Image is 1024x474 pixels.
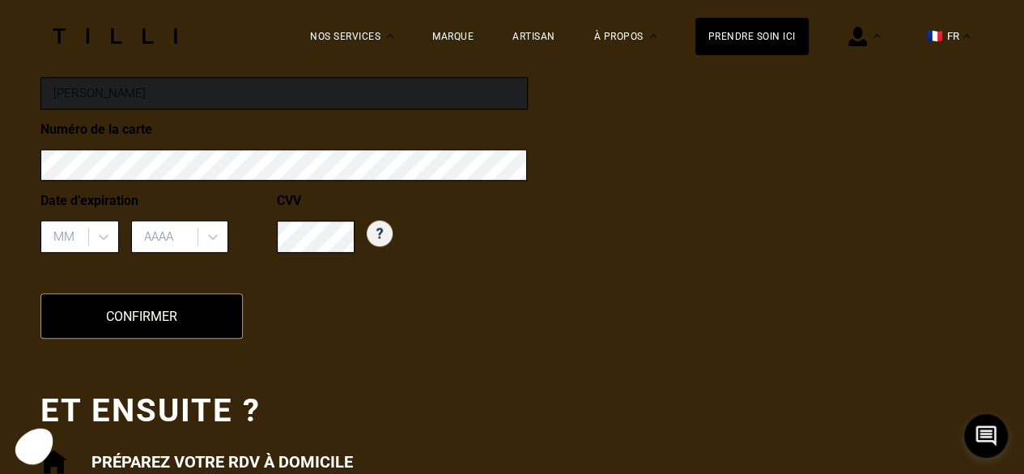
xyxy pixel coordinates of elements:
a: Artisan [512,31,555,42]
p: Numéro de la carte [40,122,528,137]
input: Prénom Nom [40,77,528,109]
img: Logo du service de couturière Tilli [47,28,183,44]
img: icône connexion [848,27,867,46]
img: Menu déroulant [873,34,880,38]
a: Marque [432,31,474,42]
img: Menu déroulant à propos [650,34,656,38]
span: 🇫🇷 [927,28,943,44]
img: Commande à domicile [40,450,67,474]
a: Prendre soin ici [695,18,809,55]
p: Date d’expiration [40,193,277,208]
img: Menu déroulant [387,34,393,38]
img: menu déroulant [963,34,970,38]
img: C'est quoi le CVV ? [367,220,393,246]
p: CVV [277,193,393,208]
h3: Préparez votre rdv à domicile [91,452,353,472]
button: Confirmer [40,293,243,339]
h2: Et ensuite ? [40,391,528,429]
